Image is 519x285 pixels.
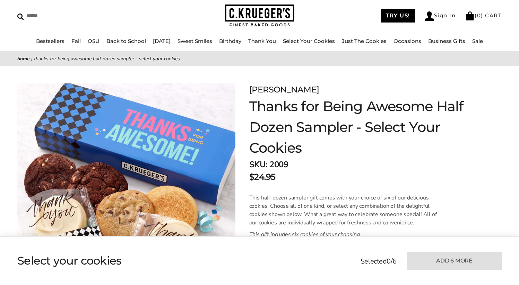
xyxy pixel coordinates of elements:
img: C.KRUEGER'S [225,5,294,27]
img: Account [425,11,434,21]
a: [DATE] [153,38,171,44]
p: [PERSON_NAME] [249,83,472,96]
a: Back to School [106,38,146,44]
h1: Thanks for Being Awesome Half Dozen Sampler - Select Your Cookies [249,96,472,158]
span: This half-dozen sampler gift comes with your choice of six of our delicious cookies. Choose all o... [249,194,437,226]
a: Thank You [248,38,276,44]
a: Fall [71,38,81,44]
a: Home [17,55,30,62]
img: Search [17,14,24,20]
a: Sale [472,38,483,44]
a: Select Your Cookies [283,38,335,44]
span: Thanks for Being Awesome Half Dozen Sampler - Select Your Cookies [34,55,180,62]
p: $24.95 [249,171,276,183]
a: Bestsellers [36,38,64,44]
span: 2009 [269,159,288,170]
input: Search [17,10,132,21]
em: This gift includes six cookies of your choosing. [249,231,361,238]
span: 0 [477,12,481,19]
span: 0 [387,257,391,266]
a: Occasions [393,38,421,44]
nav: breadcrumbs [17,55,502,63]
img: Bag [465,11,475,20]
button: Add 6 more [407,252,502,270]
a: Just The Cookies [342,38,387,44]
a: Sweet Smiles [178,38,212,44]
a: TRY US! [381,9,415,23]
a: OSU [88,38,100,44]
a: Business Gifts [428,38,465,44]
p: Selected / [361,256,397,267]
a: (0) CART [465,12,502,19]
a: Birthday [219,38,241,44]
a: Sign In [425,11,456,21]
strong: SKU: [249,159,268,170]
span: | [31,55,33,62]
span: 6 [392,257,397,266]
